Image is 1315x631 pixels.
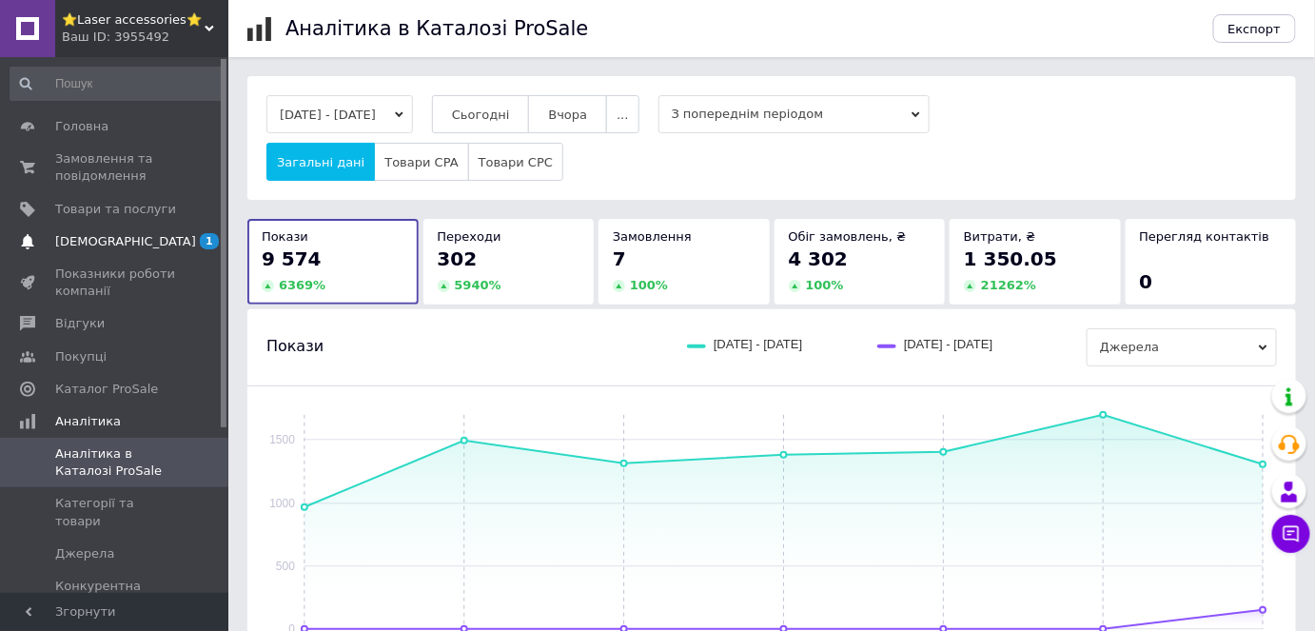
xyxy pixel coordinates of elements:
span: 1 350.05 [964,247,1057,270]
span: З попереднім періодом [658,95,930,133]
text: 1500 [269,433,295,446]
span: Відгуки [55,315,105,332]
span: 100 % [806,278,844,292]
span: Експорт [1228,22,1282,36]
span: Загальні дані [277,155,364,169]
span: Обіг замовлень, ₴ [789,229,907,244]
button: Чат з покупцем [1272,515,1310,553]
div: Ваш ID: 3955492 [62,29,228,46]
button: Товари CPA [374,143,468,181]
span: Аналітика [55,413,121,430]
span: 1 [200,233,219,249]
span: Витрати, ₴ [964,229,1036,244]
span: Джерела [1087,328,1277,366]
span: 4 302 [789,247,849,270]
button: [DATE] - [DATE] [266,95,413,133]
span: Товари CPC [479,155,553,169]
span: 302 [438,247,478,270]
span: Перегляд контактів [1140,229,1270,244]
span: Покази [262,229,308,244]
span: ⭐Laser accessories⭐ [62,11,205,29]
span: 100 % [630,278,668,292]
button: Сьогодні [432,95,530,133]
button: Експорт [1213,14,1297,43]
span: Переходи [438,229,501,244]
button: ... [606,95,638,133]
span: Показники роботи компанії [55,266,176,300]
span: 9 574 [262,247,322,270]
span: Вчора [548,108,587,122]
span: Головна [55,118,108,135]
span: Замовлення та повідомлення [55,150,176,185]
span: Покази [266,336,324,357]
input: Пошук [10,67,225,101]
text: 1000 [269,497,295,510]
span: 5940 % [455,278,501,292]
span: Джерела [55,545,114,562]
button: Загальні дані [266,143,375,181]
span: Товари CPA [384,155,458,169]
span: Сьогодні [452,108,510,122]
span: Товари та послуги [55,201,176,218]
span: 7 [613,247,626,270]
span: 6369 % [279,278,325,292]
span: Покупці [55,348,107,365]
span: ... [617,108,628,122]
span: 0 [1140,270,1153,293]
span: Каталог ProSale [55,381,158,398]
text: 500 [276,560,295,573]
span: 21262 % [981,278,1036,292]
span: Конкурентна аналітика [55,578,176,612]
h1: Аналітика в Каталозі ProSale [285,17,588,40]
span: Замовлення [613,229,692,244]
span: Категорії та товари [55,495,176,529]
button: Товари CPC [468,143,563,181]
span: Аналітика в Каталозі ProSale [55,445,176,480]
span: [DEMOGRAPHIC_DATA] [55,233,196,250]
button: Вчора [528,95,607,133]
